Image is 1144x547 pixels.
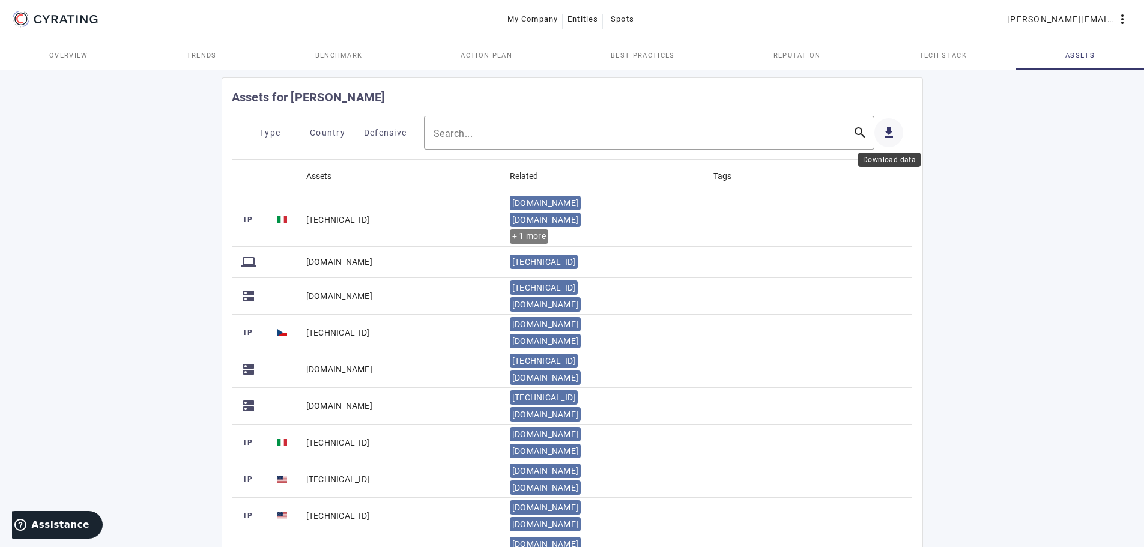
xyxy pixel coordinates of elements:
span: IP [241,510,256,522]
mat-card-title: Assets for [PERSON_NAME] [232,88,386,107]
button: Defensive [357,122,414,144]
span: [DOMAIN_NAME] [512,336,578,346]
div: Tags [713,169,742,183]
div: Assets [306,169,342,183]
span: [DOMAIN_NAME] [512,300,578,309]
g: CYRATING [34,15,98,23]
span: My Company [507,10,558,29]
span: Trends [187,52,217,59]
span: [DOMAIN_NAME] [512,466,578,476]
div: Related [510,169,538,183]
span: [DOMAIN_NAME] [512,319,578,329]
mat-icon: dns [241,399,256,413]
div: Related [510,169,549,183]
span: [DOMAIN_NAME] [512,519,578,529]
span: [DOMAIN_NAME] [512,483,578,492]
span: [TECHNICAL_ID] [512,356,576,366]
span: IP [241,473,256,485]
mat-icon: search [846,125,874,140]
mat-cell: [DOMAIN_NAME] [297,351,500,388]
button: Spots [603,8,641,30]
button: Country [299,122,357,144]
mat-label: Search... [434,127,473,139]
span: Entities [567,10,598,29]
button: [PERSON_NAME][EMAIL_ADDRESS][PERSON_NAME][DOMAIN_NAME] [1002,8,1134,30]
span: [PERSON_NAME][EMAIL_ADDRESS][PERSON_NAME][DOMAIN_NAME] [1007,10,1115,29]
span: [DOMAIN_NAME] [512,409,578,419]
mat-cell: [TECHNICAL_ID] [297,461,500,498]
mat-icon: dns [241,289,256,303]
mat-cell: [DOMAIN_NAME] [297,278,500,315]
mat-icon: dns [241,362,256,376]
span: Action Plan [461,52,512,59]
div: + 1 more [510,229,548,244]
span: Assets [1065,52,1095,59]
mat-cell: [DOMAIN_NAME] [297,247,500,278]
span: IP [241,437,256,449]
button: Entities [563,8,603,30]
mat-icon: more_vert [1115,12,1130,26]
div: Assets [306,169,331,183]
span: Spots [611,10,634,29]
span: [DOMAIN_NAME] [512,198,578,208]
span: [TECHNICAL_ID] [512,393,576,402]
mat-cell: [TECHNICAL_ID] [297,315,500,351]
mat-cell: [TECHNICAL_ID] [297,193,500,247]
span: IP [241,214,256,226]
span: Type [259,123,280,142]
span: Country [310,123,345,142]
span: Reputation [773,52,821,59]
iframe: Ouvre un widget dans lequel vous pouvez trouver plus d’informations [12,511,103,541]
span: Benchmark [315,52,363,59]
mat-cell: [TECHNICAL_ID] [297,498,500,534]
span: [DOMAIN_NAME] [512,503,578,512]
button: My Company [503,8,563,30]
mat-cell: [DOMAIN_NAME] [297,388,500,425]
mat-icon: get_app [882,125,896,140]
button: Type [241,122,299,144]
span: [DOMAIN_NAME] [512,215,578,225]
span: Overview [49,52,88,59]
span: [DOMAIN_NAME] [512,373,578,382]
div: Download data [858,153,921,167]
mat-cell: [TECHNICAL_ID] [297,425,500,461]
span: [TECHNICAL_ID] [512,257,576,267]
span: IP [241,327,256,339]
span: Best practices [611,52,674,59]
div: Tags [713,169,731,183]
span: [TECHNICAL_ID] [512,283,576,292]
span: [DOMAIN_NAME] [512,429,578,439]
span: Defensive [364,123,407,142]
span: Tech Stack [919,52,967,59]
span: [DOMAIN_NAME] [512,446,578,456]
mat-icon: computer [241,255,256,269]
